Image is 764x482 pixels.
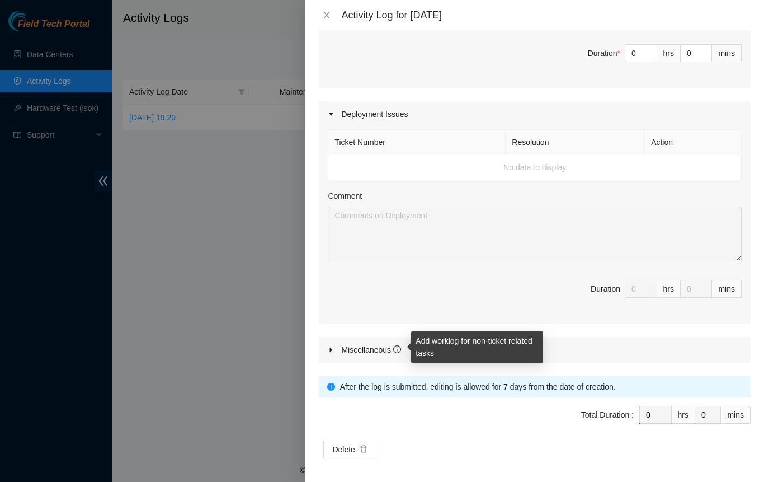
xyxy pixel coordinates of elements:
span: Delete [332,443,355,456]
div: Miscellaneous info-circle [319,337,751,363]
div: hrs [657,280,681,298]
div: mins [721,406,751,424]
div: Add worklog for non-ticket related tasks [411,331,543,363]
div: hrs [657,44,681,62]
div: After the log is submitted, editing is allowed for 7 days from the date of creation. [339,381,742,393]
th: Resolution [506,130,645,155]
textarea: Comment [328,207,742,261]
div: Duration [591,283,620,295]
span: caret-right [328,347,334,353]
div: mins [712,280,742,298]
span: caret-right [328,111,334,118]
span: info-circle [327,383,335,391]
div: mins [712,44,742,62]
th: Action [645,130,742,155]
div: Deployment Issues [319,101,751,127]
label: Comment [328,190,362,202]
div: Miscellaneous [341,344,401,356]
button: Deletedelete [323,441,376,458]
div: Total Duration : [581,409,634,421]
div: Activity Log for [DATE] [341,9,751,21]
div: Duration [588,47,620,59]
span: delete [360,445,367,454]
span: info-circle [393,345,401,353]
th: Ticket Number [328,130,506,155]
div: hrs [672,406,695,424]
button: Close [319,10,334,21]
td: No data to display [328,155,742,180]
span: close [322,11,331,20]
